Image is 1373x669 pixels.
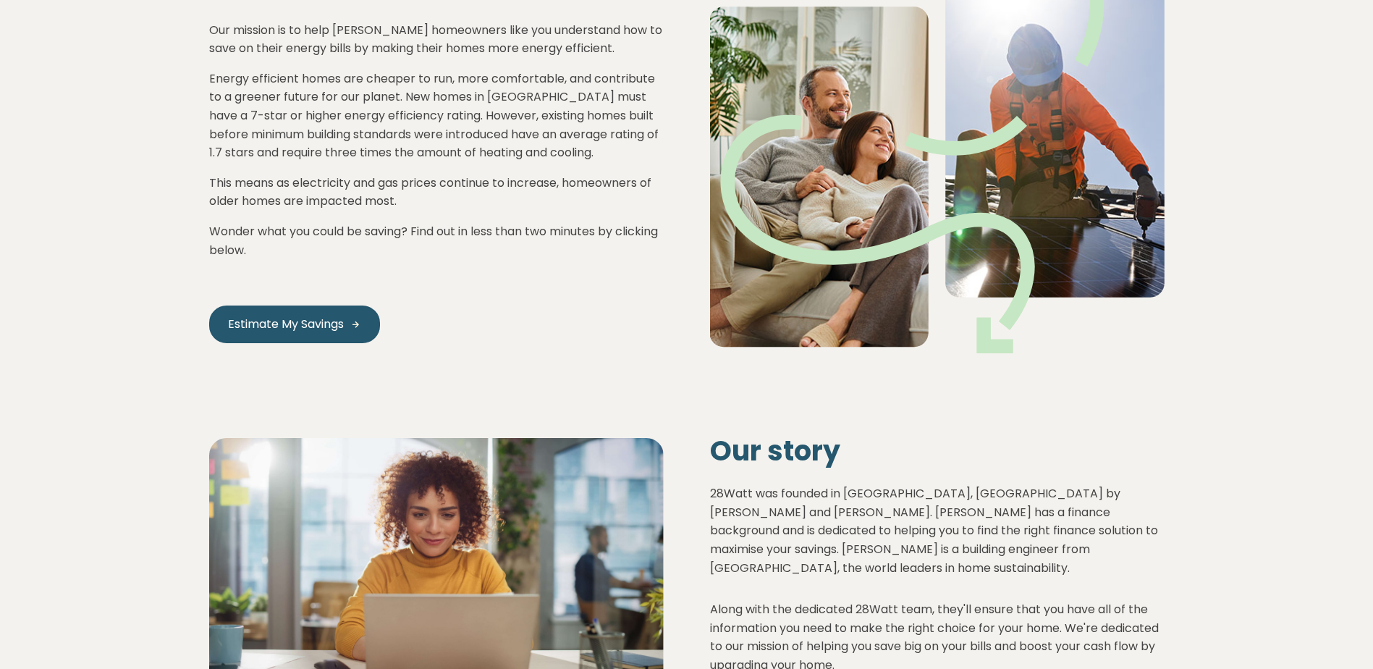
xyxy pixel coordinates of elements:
[209,70,664,162] p: Energy efficient homes are cheaper to run, more comfortable, and contribute to a greener future f...
[228,316,344,333] span: Estimate My Savings
[209,222,664,259] p: Wonder what you could be saving? Find out in less than two minutes by clicking below.
[209,306,380,343] a: Estimate My Savings
[710,484,1165,577] p: 28Watt was founded in [GEOGRAPHIC_DATA], [GEOGRAPHIC_DATA] by [PERSON_NAME] and [PERSON_NAME]. [P...
[209,174,664,211] p: This means as electricity and gas prices continue to increase, homeowners of older homes are impa...
[209,21,664,58] p: Our mission is to help [PERSON_NAME] homeowners like you understand how to save on their energy b...
[710,434,1165,468] h2: Our story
